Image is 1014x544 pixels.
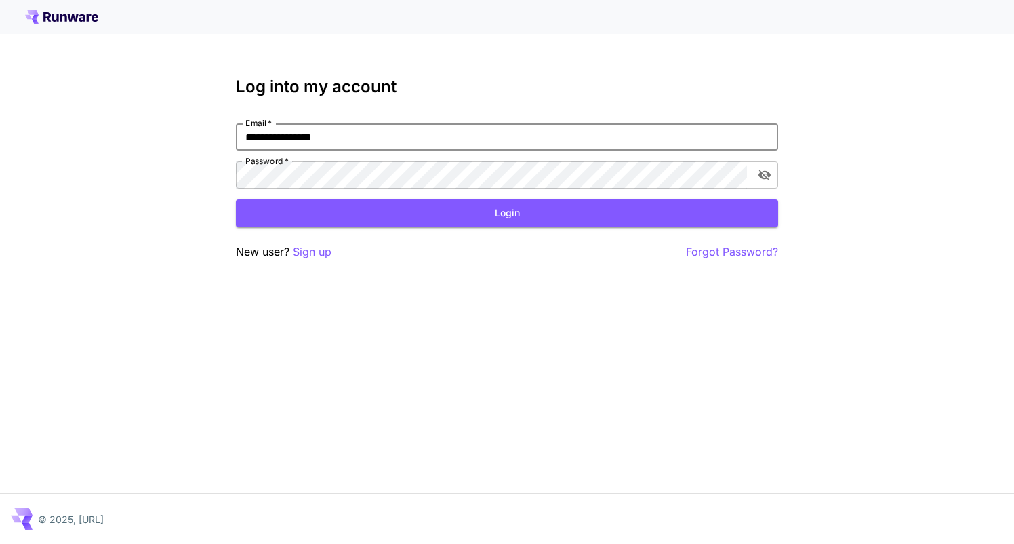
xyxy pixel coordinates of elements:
button: Sign up [293,244,331,260]
label: Password [245,155,289,167]
h3: Log into my account [236,77,778,96]
label: Email [245,117,272,129]
button: Forgot Password? [686,244,778,260]
p: © 2025, [URL] [38,512,104,526]
p: New user? [236,244,331,260]
button: toggle password visibility [752,163,777,187]
button: Login [236,199,778,227]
